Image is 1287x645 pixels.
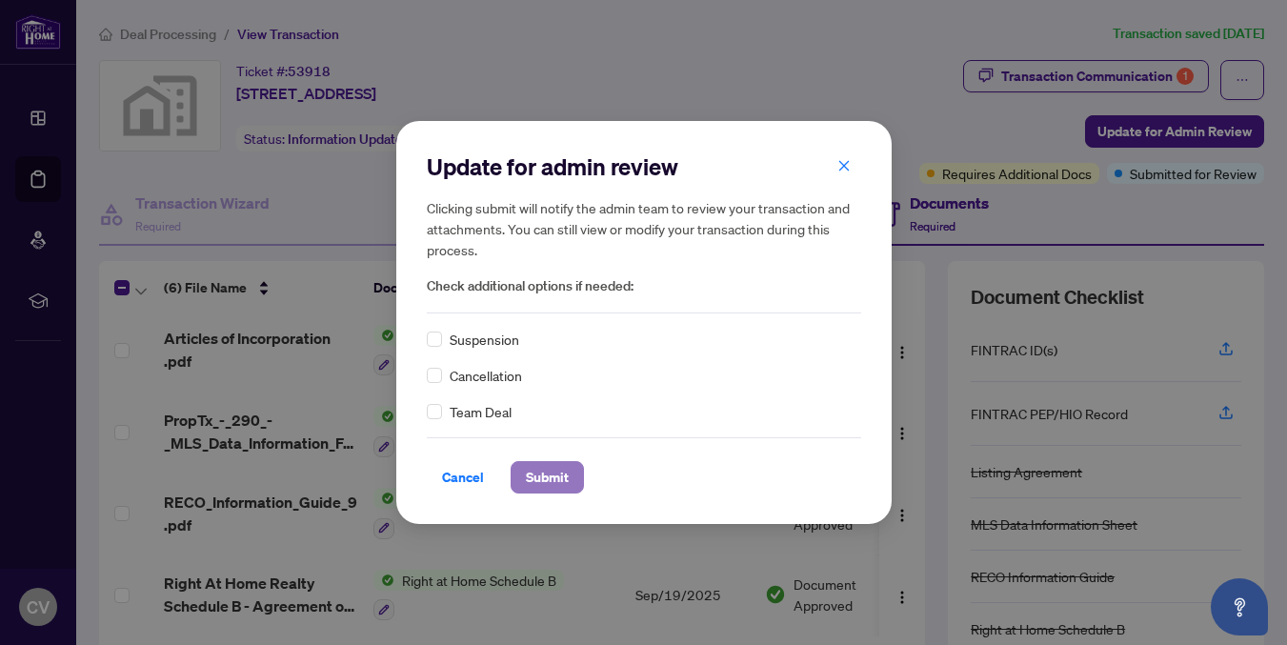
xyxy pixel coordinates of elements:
span: Check additional options if needed: [427,275,861,297]
span: Suspension [450,329,519,350]
span: Submit [526,462,569,493]
span: Team Deal [450,401,512,422]
h2: Update for admin review [427,151,861,182]
button: Cancel [427,461,499,494]
button: Submit [511,461,584,494]
span: Cancel [442,462,484,493]
span: close [837,159,851,172]
button: Open asap [1211,578,1268,635]
span: Cancellation [450,365,522,386]
h5: Clicking submit will notify the admin team to review your transaction and attachments. You can st... [427,197,861,260]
